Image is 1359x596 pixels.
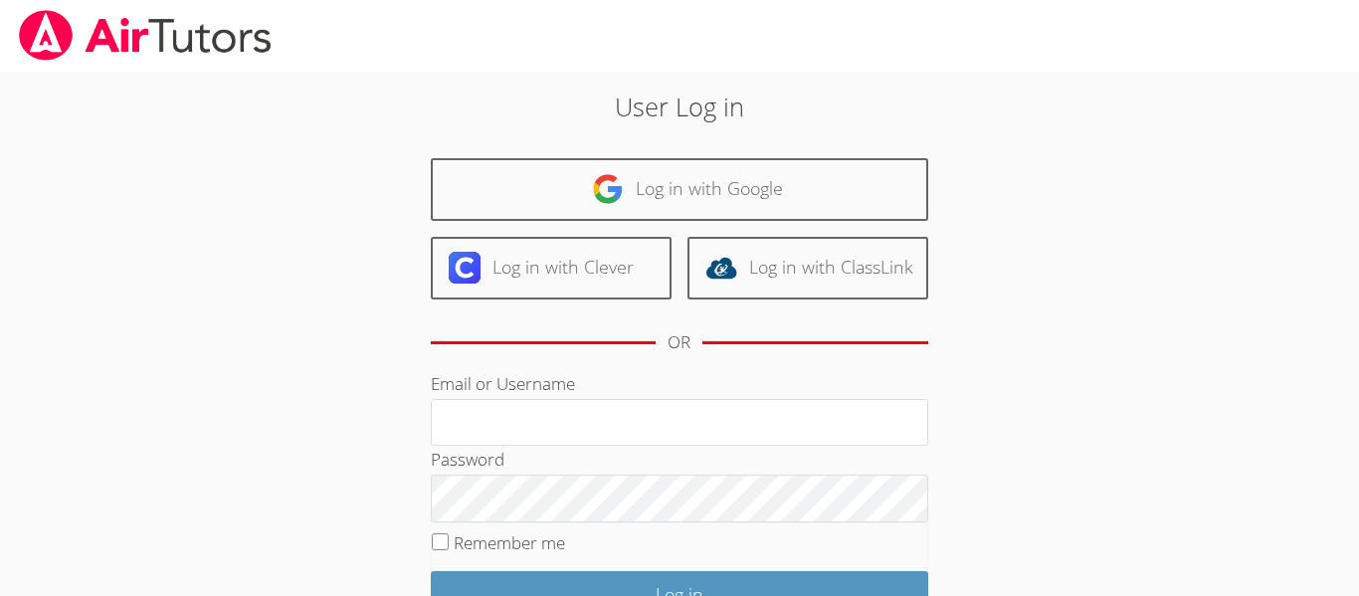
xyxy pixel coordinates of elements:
label: Email or Username [431,372,575,395]
div: OR [668,328,690,357]
a: Log in with ClassLink [687,237,928,299]
h2: User Log in [312,88,1047,125]
label: Remember me [454,531,565,554]
img: airtutors_banner-c4298cdbf04f3fff15de1276eac7730deb9818008684d7c2e4769d2f7ddbe033.png [17,10,274,61]
a: Log in with Google [431,158,928,221]
a: Log in with Clever [431,237,672,299]
img: google-logo-50288ca7cdecda66e5e0955fdab243c47b7ad437acaf1139b6f446037453330a.svg [592,173,624,205]
img: clever-logo-6eab21bc6e7a338710f1a6ff85c0baf02591cd810cc4098c63d3a4b26e2feb20.svg [449,252,481,284]
img: classlink-logo-d6bb404cc1216ec64c9a2012d9dc4662098be43eaf13dc465df04b49fa7ab582.svg [705,252,737,284]
label: Password [431,448,504,471]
